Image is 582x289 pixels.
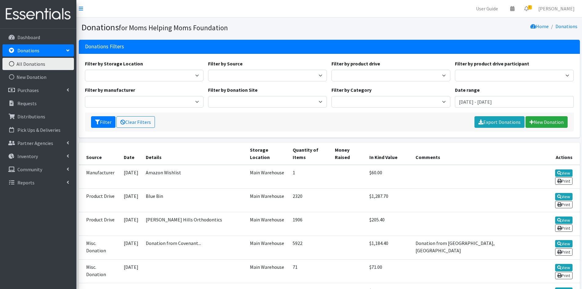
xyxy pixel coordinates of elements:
[366,143,412,165] th: In Kind Value
[246,236,289,259] td: Main Warehouse
[2,97,74,109] a: Requests
[555,177,573,185] a: Print
[2,31,74,43] a: Dashboard
[366,236,412,259] td: $1,184.40
[2,4,74,24] img: HumanEssentials
[120,165,142,189] td: [DATE]
[142,143,246,165] th: Details
[455,86,480,94] label: Date range
[79,165,120,189] td: Manufacturer
[533,2,580,15] a: [PERSON_NAME]
[474,116,525,128] a: Export Donations
[366,165,412,189] td: $60.00
[2,176,74,189] a: Reports
[412,143,537,165] th: Comments
[2,163,74,176] a: Community
[246,165,289,189] td: Main Warehouse
[555,193,573,200] a: View
[525,116,568,128] a: New Donation
[528,5,532,9] span: 6
[246,143,289,165] th: Storage Location
[289,259,331,283] td: 71
[81,22,327,33] h1: Donations
[471,2,503,15] a: User Guide
[2,44,74,57] a: Donations
[17,47,39,54] p: Donations
[142,212,246,236] td: [PERSON_NAME] Hills Orthodontics
[555,272,573,279] a: Print
[2,137,74,149] a: Partner Agencies
[519,2,533,15] a: 6
[455,96,574,108] input: January 1, 2011 - December 31, 2011
[85,60,143,67] label: Filter by Storage Location
[331,143,365,165] th: Money Raised
[2,110,74,123] a: Distributions
[17,113,45,120] p: Distributions
[366,188,412,212] td: $1,287.70
[366,259,412,283] td: $71.00
[17,100,37,106] p: Requests
[91,116,115,128] button: Filter
[120,259,142,283] td: [DATE]
[17,166,42,172] p: Community
[246,212,289,236] td: Main Warehouse
[17,153,38,159] p: Inventory
[289,236,331,259] td: 5922
[246,188,289,212] td: Main Warehouse
[17,34,40,40] p: Dashboard
[120,143,142,165] th: Date
[555,23,577,29] a: Donations
[331,86,372,94] label: Filter by Category
[2,58,74,70] a: All Donations
[555,201,573,208] a: Print
[2,71,74,83] a: New Donation
[116,116,155,128] a: Clear Filters
[120,212,142,236] td: [DATE]
[289,165,331,189] td: 1
[208,86,258,94] label: Filter by Donation Site
[17,140,53,146] p: Partner Agencies
[17,127,60,133] p: Pick Ups & Deliveries
[366,212,412,236] td: $205.40
[246,259,289,283] td: Main Warehouse
[142,236,246,259] td: Donation from Covenant...
[331,60,380,67] label: Filter by product drive
[119,23,228,32] small: for Moms Helping Moms Foundation
[85,43,124,50] h3: Donations Filters
[79,143,120,165] th: Source
[555,217,573,224] a: View
[208,60,243,67] label: Filter by Source
[79,236,120,259] td: Misc. Donation
[120,188,142,212] td: [DATE]
[455,60,529,67] label: Filter by product drive participant
[120,236,142,259] td: [DATE]
[17,87,39,93] p: Purchases
[555,224,573,232] a: Print
[2,124,74,136] a: Pick Ups & Deliveries
[289,188,331,212] td: 2320
[2,84,74,96] a: Purchases
[289,143,331,165] th: Quantity of Items
[555,248,573,256] a: Print
[85,86,135,94] label: Filter by manufacturer
[142,188,246,212] td: Blue Bin
[79,188,120,212] td: Product Drive
[79,212,120,236] td: Product Drive
[79,259,120,283] td: Misc. Donation
[2,150,74,162] a: Inventory
[555,240,573,247] a: View
[537,143,580,165] th: Actions
[17,180,35,186] p: Reports
[530,23,549,29] a: Home
[412,236,537,259] td: Donation from [GEOGRAPHIC_DATA], [GEOGRAPHIC_DATA]
[289,212,331,236] td: 1906
[555,264,573,271] a: View
[142,165,246,189] td: Amazon Wishlist
[555,169,573,177] a: View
